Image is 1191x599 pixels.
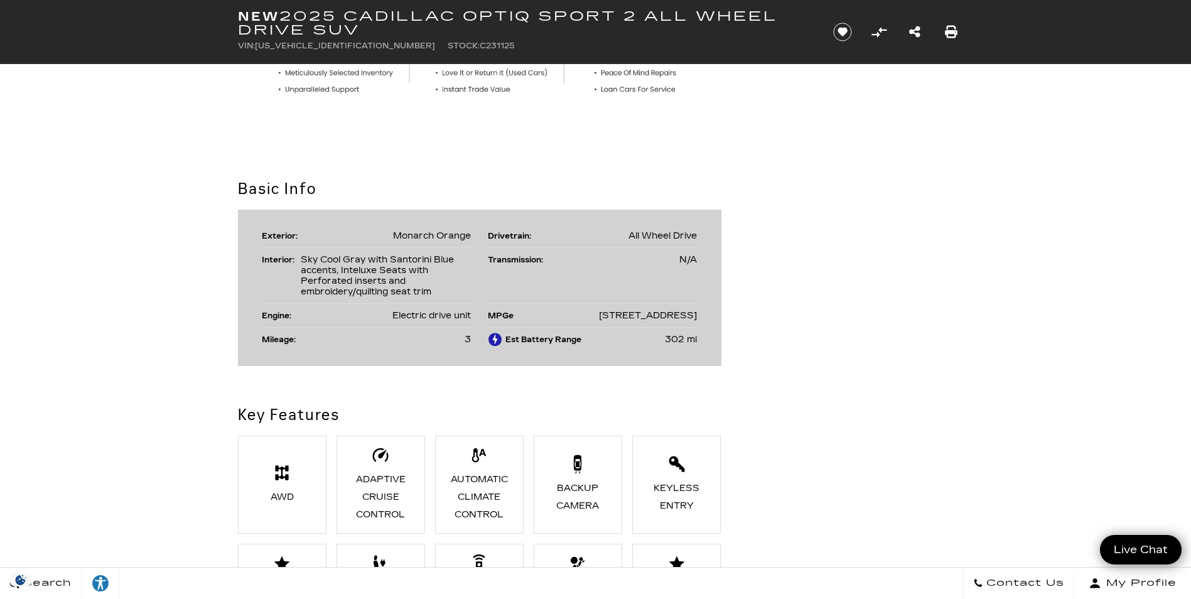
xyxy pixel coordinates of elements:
h2: Key Features [238,404,721,426]
span: N/A [679,254,697,265]
div: Transmission: [488,254,549,265]
div: Interior: [262,254,301,265]
img: Opt-Out Icon [6,573,35,586]
span: 3 [465,334,471,345]
span: [US_VEHICLE_IDENTIFICATION_NUMBER] [255,41,435,50]
h2: Basic Info [238,178,721,200]
span: C231125 [480,41,515,50]
span: 302 [665,334,684,345]
section: Click to Open Cookie Consent Modal [6,573,35,586]
button: Save vehicle [829,22,856,42]
div: Adaptive Cruise Control [347,471,415,524]
span: Live Chat [1107,542,1174,557]
a: Share this New 2025 Cadillac OPTIQ Sport 2 All Wheel Drive SUV [909,23,920,41]
a: Print this New 2025 Cadillac OPTIQ Sport 2 All Wheel Drive SUV [945,23,957,41]
div: AWD [248,488,316,506]
span: Electric drive unit [392,310,471,321]
div: MPG [488,310,520,321]
a: Contact Us [963,568,1074,599]
div: Mileage: [262,334,302,345]
span: VIN: [238,41,255,50]
span: e [509,311,514,320]
a: Live Chat [1100,535,1182,564]
button: Compare Vehicle [870,23,888,41]
div: Engine: [262,310,298,321]
span: Stock: [448,41,480,50]
div: Explore your accessibility options [82,574,119,593]
strong: New [238,9,279,24]
h1: 2025 Cadillac OPTIQ Sport 2 All Wheel Drive SUV [238,9,812,37]
div: Backup Camera [544,480,612,515]
span: My Profile [1101,575,1177,592]
span: All Wheel Drive [628,230,697,241]
div: Automatic Climate Control [445,471,514,524]
span: Monarch Orange [393,230,471,241]
span: Contact Us [983,575,1064,592]
div: Est Battery Range [488,334,588,345]
span: Search [19,575,72,592]
span: mi [687,334,697,345]
a: Explore your accessibility options [82,568,120,599]
span: Sky Cool Gray with Santorini Blue accents, Inteluxe Seats with Perforated inserts and embroidery/... [301,254,454,297]
div: Keyless Entry [642,480,711,515]
button: Open user profile menu [1074,568,1191,599]
div: Exterior: [262,230,304,241]
span: [STREET_ADDRESS] [599,310,697,321]
div: Drivetrain: [488,230,537,241]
